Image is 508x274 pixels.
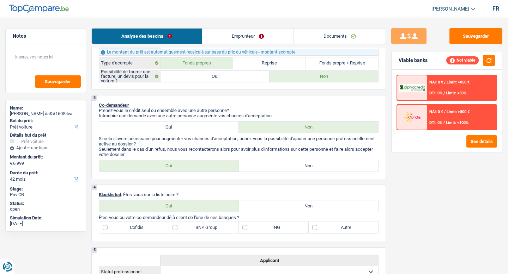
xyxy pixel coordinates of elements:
div: Not viable [446,56,479,64]
label: Type d'acompte [99,57,161,69]
th: Applicant [161,255,379,266]
span: Limit: <100% [446,120,468,125]
label: Non [270,71,379,82]
a: Documents [294,29,386,44]
div: Détails but du prêt [10,132,81,138]
div: Status: [10,201,81,206]
label: Montant du prêt: [10,154,80,160]
img: AlphaCredit [399,84,425,92]
div: Priv CB [10,192,81,198]
span: DTI: 0% [429,91,442,95]
span: Blacklisted [99,192,121,197]
label: Reprise [233,57,306,69]
img: Cofidis [399,111,425,124]
a: Emprunteur [202,29,294,44]
div: Stage: [10,186,81,192]
p: Êtes-vous ou votre co-demandeur déjà client de l'une de ces banques ? [99,215,379,220]
label: Fonds propre + Reprise [306,57,379,69]
p: Prenez-vous le crédit seul ou ensemble avec une autre personne? [99,108,379,113]
span: Sauvegarder [45,79,71,84]
label: Oui [99,122,239,133]
div: 4 [92,185,97,190]
div: Simulation Date: [10,215,81,221]
h5: Notes [13,33,79,39]
span: [PERSON_NAME] [431,6,469,12]
label: Non [239,160,379,172]
span: / [444,110,446,114]
img: TopCompare Logo [9,5,69,13]
span: Co-demandeur [99,102,129,108]
span: Limit: >850 € [447,80,470,85]
span: / [443,91,445,95]
span: NAI: 0 € [429,80,443,85]
span: / [444,80,446,85]
button: See details [466,135,497,148]
div: Viable banks [399,57,428,63]
p: Si cela s'avère nécessaire pour augmenter vos chances d'acceptation, auriez-vous la possibilité d... [99,136,379,147]
span: Limit: >800 € [447,110,470,114]
label: Cofidis [99,222,169,233]
label: But du prêt: [10,118,80,124]
label: BNP Group [169,222,239,233]
label: Oui [161,71,270,82]
div: 5 [92,248,97,253]
label: Non [239,122,379,133]
div: fr [492,5,499,12]
label: Durée du prêt: [10,170,80,176]
p: Seulement dans le cas d'un refus, nous vous recontacterons alors pour avoir plus d'informations s... [99,147,379,157]
div: [PERSON_NAME] da&#160Silva [10,111,81,117]
button: Sauvegarder [449,28,502,44]
label: Oui [99,200,239,212]
span: NAI: 0 € [429,110,443,114]
p: Introduire une demande avec une autre personne augmente vos chances d'acceptation. [99,113,379,118]
a: Analyse des besoins [92,29,202,44]
div: open [10,206,81,212]
div: Le montant du prêt est automatiquement recalculé sur base du prix du véhicule - montant acompte [99,49,378,55]
span: / [443,120,445,125]
label: Possibilité de fournir une facture, un devis pour la voiture ? [99,71,161,82]
a: [PERSON_NAME] [426,3,475,15]
span: € [10,161,12,166]
span: DTI: 0% [429,120,442,125]
button: Sauvegarder [35,75,81,88]
label: Oui [99,160,239,172]
label: Autre [309,222,379,233]
span: Limit: <50% [446,91,466,95]
div: 3 [92,95,97,101]
div: Name: [10,105,81,111]
label: ING [239,222,309,233]
div: Ajouter une ligne [10,145,81,150]
div: [DATE] [10,221,81,226]
label: Non [239,200,379,212]
p: : Êtes-vous sur la liste noire ? [99,192,379,197]
label: Fonds propres [161,57,233,69]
